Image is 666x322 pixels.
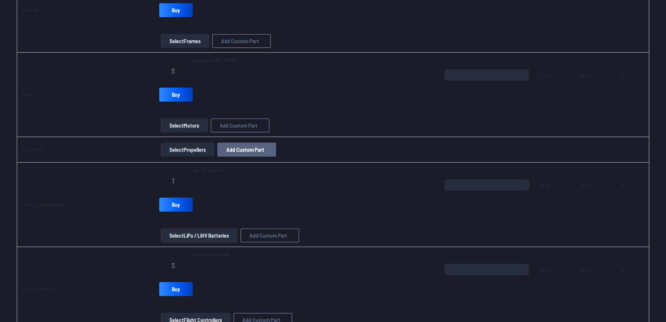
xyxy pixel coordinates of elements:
[212,34,271,48] button: Add Custom Part
[171,177,175,184] span: T
[240,228,299,242] button: Add Custom Part
[220,123,258,128] span: Add Custom Part
[159,143,216,157] a: SelectPropellers
[159,228,239,242] a: SelectLiPo / LiHV Batteries
[217,143,276,157] button: Add Custom Part
[540,69,570,103] span: 64.39
[23,286,57,292] a: Flight Controllers
[159,88,193,102] a: Buy
[171,67,175,74] span: S
[190,251,230,258] span: SpeedyBee F405 AIO
[23,91,36,97] a: Motors
[540,264,570,297] span: 48.39
[581,264,603,297] span: 48.39
[161,34,209,48] button: SelectFrames
[540,179,570,213] span: 21.95
[581,69,603,103] span: 64.39
[159,198,193,212] a: Buy
[221,38,259,44] span: Add Custom Part
[159,118,209,132] a: SelectMotors
[171,262,175,269] span: S
[159,3,193,17] a: Buy
[250,233,287,238] span: Add Custom Part
[581,179,603,213] span: 43.90
[161,228,238,242] button: SelectLiPo / LiHV Batteries
[23,7,38,13] a: Frames
[23,146,43,152] a: Propellers
[23,201,63,207] a: LiPo / LiHV Batteries
[161,143,215,157] button: SelectPropellers
[190,57,237,64] span: SpeedyBee 1507 3600kV
[211,118,269,132] button: Add Custom Part
[159,282,193,296] a: Buy
[161,118,208,132] button: SelectMotors
[190,167,224,174] span: Tattu 1050mAh 4s
[159,34,211,48] a: SelectFrames
[226,147,264,152] span: Add Custom Part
